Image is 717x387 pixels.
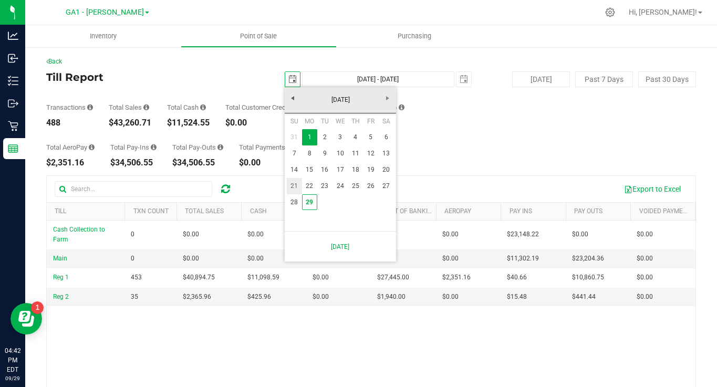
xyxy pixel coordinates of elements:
[377,273,409,283] span: $27,445.00
[302,194,317,211] a: 29
[378,162,393,178] a: 20
[317,129,332,145] a: 2
[290,236,390,257] a: [DATE]
[131,273,142,283] span: 453
[225,104,297,111] div: Total Customer Credit
[378,113,393,129] th: Saturday
[507,292,527,302] span: $15.48
[8,143,18,154] inline-svg: Reports
[183,292,211,302] span: $2,365.96
[46,104,93,111] div: Transactions
[604,7,617,17] div: Manage settings
[348,162,363,178] a: 18
[313,273,329,283] span: $0.00
[363,178,378,194] a: 26
[574,207,602,215] a: Pay Outs
[332,145,348,162] a: 10
[46,71,263,83] h4: Till Report
[131,292,138,302] span: 35
[247,292,271,302] span: $425.96
[348,113,363,129] th: Thursday
[442,292,459,302] span: $0.00
[5,374,20,382] p: 09/29
[76,32,131,41] span: Inventory
[143,104,149,111] i: Sum of all successful, non-voided payment transaction amounts (excluding tips and transaction fee...
[442,254,459,264] span: $0.00
[287,129,302,145] a: 31
[507,229,539,239] span: $23,148.22
[181,25,336,47] a: Point of Sale
[378,178,393,194] a: 27
[572,229,588,239] span: $0.00
[572,273,604,283] span: $10,860.75
[185,207,224,215] a: Total Sales
[637,229,653,239] span: $0.00
[200,104,206,111] i: Sum of all successful, non-voided cash payment transaction amounts (excluding tips and transactio...
[31,301,44,314] iframe: Resource center unread badge
[55,181,212,197] input: Search...
[317,178,332,194] a: 23
[377,292,406,302] span: $1,940.00
[456,72,471,87] span: select
[512,71,570,87] button: [DATE]
[8,30,18,41] inline-svg: Analytics
[572,254,604,264] span: $23,204.36
[442,229,459,239] span: $0.00
[89,144,95,151] i: Sum of all successful AeroPay payment transaction amounts for all purchases in the date range. Ex...
[109,104,151,111] div: Total Sales
[287,162,302,178] a: 14
[225,119,297,127] div: $0.00
[383,32,445,41] span: Purchasing
[8,53,18,64] inline-svg: Inbound
[317,162,332,178] a: 16
[53,255,67,262] span: Main
[637,273,653,283] span: $0.00
[302,113,317,129] th: Monday
[507,273,527,283] span: $40.66
[337,25,492,47] a: Purchasing
[110,144,157,151] div: Total Pay-Ins
[380,207,454,215] a: Point of Banking (POB)
[629,8,697,16] span: Hi, [PERSON_NAME]!
[284,92,397,108] a: [DATE]
[247,254,264,264] span: $0.00
[617,180,688,198] button: Export to Excel
[302,162,317,178] a: 15
[250,207,267,215] a: Cash
[378,129,393,145] a: 6
[53,293,69,300] span: Reg 2
[317,145,332,162] a: 9
[110,159,157,167] div: $34,506.55
[332,113,348,129] th: Wednesday
[313,292,329,302] span: $0.00
[53,274,69,281] span: Reg 1
[183,254,199,264] span: $0.00
[575,71,633,87] button: Past 7 Days
[8,98,18,109] inline-svg: Outbound
[285,90,301,106] a: Previous
[287,178,302,194] a: 21
[507,254,539,264] span: $11,302.19
[25,25,181,47] a: Inventory
[442,273,471,283] span: $2,351.16
[8,121,18,131] inline-svg: Retail
[87,104,93,111] i: Count of all successful payment transactions, possibly including voids, refunds, and cash-back fr...
[639,207,695,215] a: Voided Payments
[287,113,302,129] th: Sunday
[637,292,653,302] span: $0.00
[444,207,471,215] a: AeroPay
[572,292,596,302] span: $441.44
[348,129,363,145] a: 4
[638,71,696,87] button: Past 30 Days
[109,119,151,127] div: $43,260.71
[348,145,363,162] a: 11
[378,145,393,162] a: 13
[131,254,134,264] span: 0
[167,104,210,111] div: Total Cash
[247,273,279,283] span: $11,098.59
[46,144,95,151] div: Total AeroPay
[183,229,199,239] span: $0.00
[363,113,378,129] th: Friday
[363,145,378,162] a: 12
